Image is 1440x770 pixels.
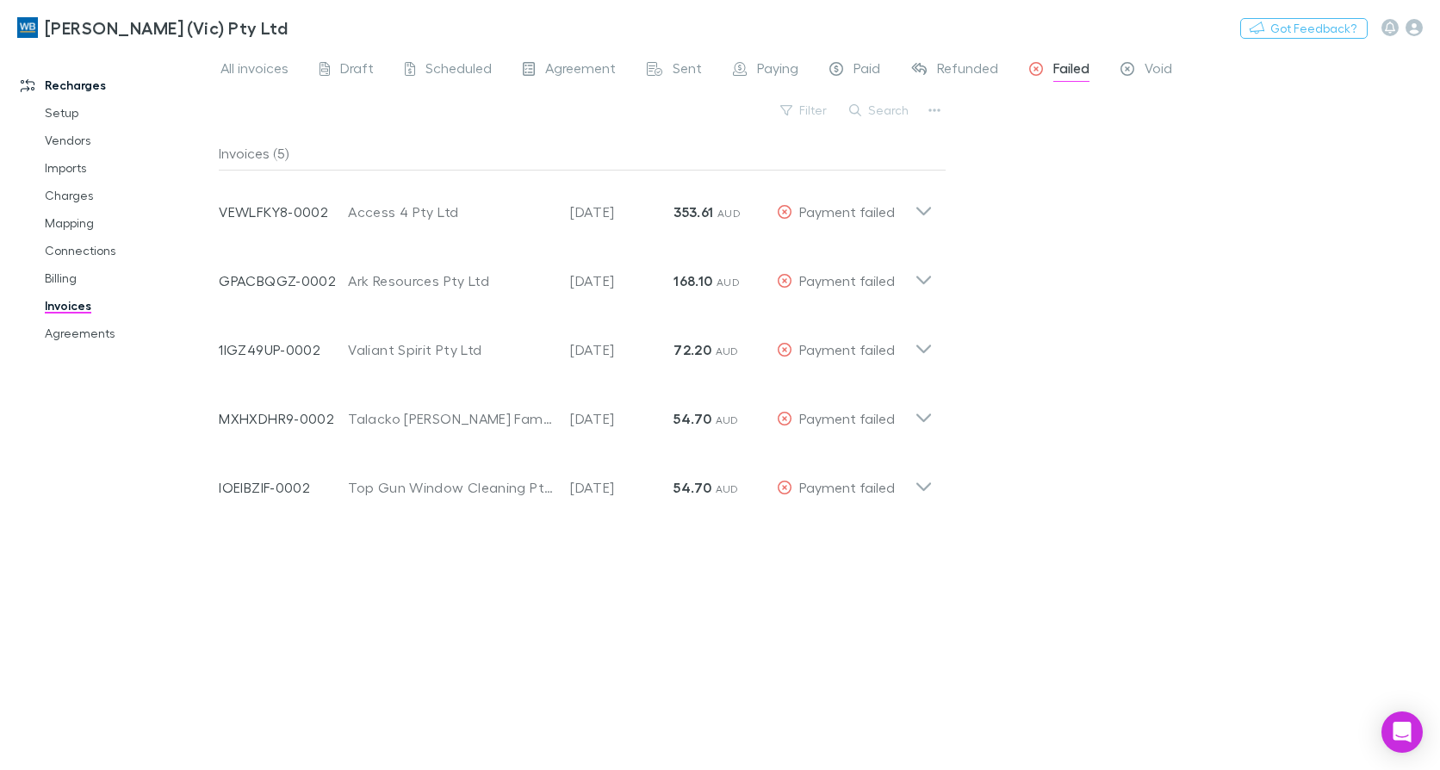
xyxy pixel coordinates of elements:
[340,59,374,82] span: Draft
[220,59,289,82] span: All invoices
[716,413,739,426] span: AUD
[219,408,348,429] p: MXHXDHR9-0002
[673,479,711,496] strong: 54.70
[716,345,739,357] span: AUD
[937,59,998,82] span: Refunded
[799,341,895,357] span: Payment failed
[348,408,553,429] div: Talacko [PERSON_NAME] Family Trust
[1053,59,1089,82] span: Failed
[716,482,739,495] span: AUD
[348,270,553,291] div: Ark Resources Pty Ltd
[205,171,947,239] div: VEWLFKY8-0002Access 4 Pty Ltd[DATE]353.61 AUDPayment failed
[799,203,895,220] span: Payment failed
[799,272,895,289] span: Payment failed
[570,339,673,360] p: [DATE]
[348,477,553,498] div: Top Gun Window Cleaning Pty Ltd
[7,7,298,48] a: [PERSON_NAME] (Vic) Pty Ltd
[205,308,947,377] div: 1IGZ49UP-0002Valiant Spirit Pty Ltd[DATE]72.20 AUDPayment failed
[28,320,228,347] a: Agreements
[28,209,228,237] a: Mapping
[45,17,288,38] h3: [PERSON_NAME] (Vic) Pty Ltd
[673,410,711,427] strong: 54.70
[853,59,880,82] span: Paid
[717,276,740,289] span: AUD
[570,202,673,222] p: [DATE]
[757,59,798,82] span: Paying
[3,71,228,99] a: Recharges
[799,410,895,426] span: Payment failed
[1145,59,1172,82] span: Void
[28,154,228,182] a: Imports
[348,202,553,222] div: Access 4 Pty Ltd
[570,408,673,429] p: [DATE]
[205,377,947,446] div: MXHXDHR9-0002Talacko [PERSON_NAME] Family Trust[DATE]54.70 AUDPayment failed
[772,100,837,121] button: Filter
[17,17,38,38] img: William Buck (Vic) Pty Ltd's Logo
[425,59,492,82] span: Scheduled
[28,127,228,154] a: Vendors
[205,239,947,308] div: GPACBQGZ-0002Ark Resources Pty Ltd[DATE]168.10 AUDPayment failed
[28,292,228,320] a: Invoices
[219,477,348,498] p: IOEIBZIF-0002
[545,59,616,82] span: Agreement
[28,99,228,127] a: Setup
[28,182,228,209] a: Charges
[570,477,673,498] p: [DATE]
[28,264,228,292] a: Billing
[219,202,348,222] p: VEWLFKY8-0002
[799,479,895,495] span: Payment failed
[717,207,741,220] span: AUD
[673,59,702,82] span: Sent
[570,270,673,291] p: [DATE]
[28,237,228,264] a: Connections
[1240,18,1368,39] button: Got Feedback?
[673,341,711,358] strong: 72.20
[841,100,919,121] button: Search
[1381,711,1423,753] div: Open Intercom Messenger
[348,339,553,360] div: Valiant Spirit Pty Ltd
[219,339,348,360] p: 1IGZ49UP-0002
[205,446,947,515] div: IOEIBZIF-0002Top Gun Window Cleaning Pty Ltd[DATE]54.70 AUDPayment failed
[673,203,713,220] strong: 353.61
[673,272,712,289] strong: 168.10
[219,270,348,291] p: GPACBQGZ-0002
